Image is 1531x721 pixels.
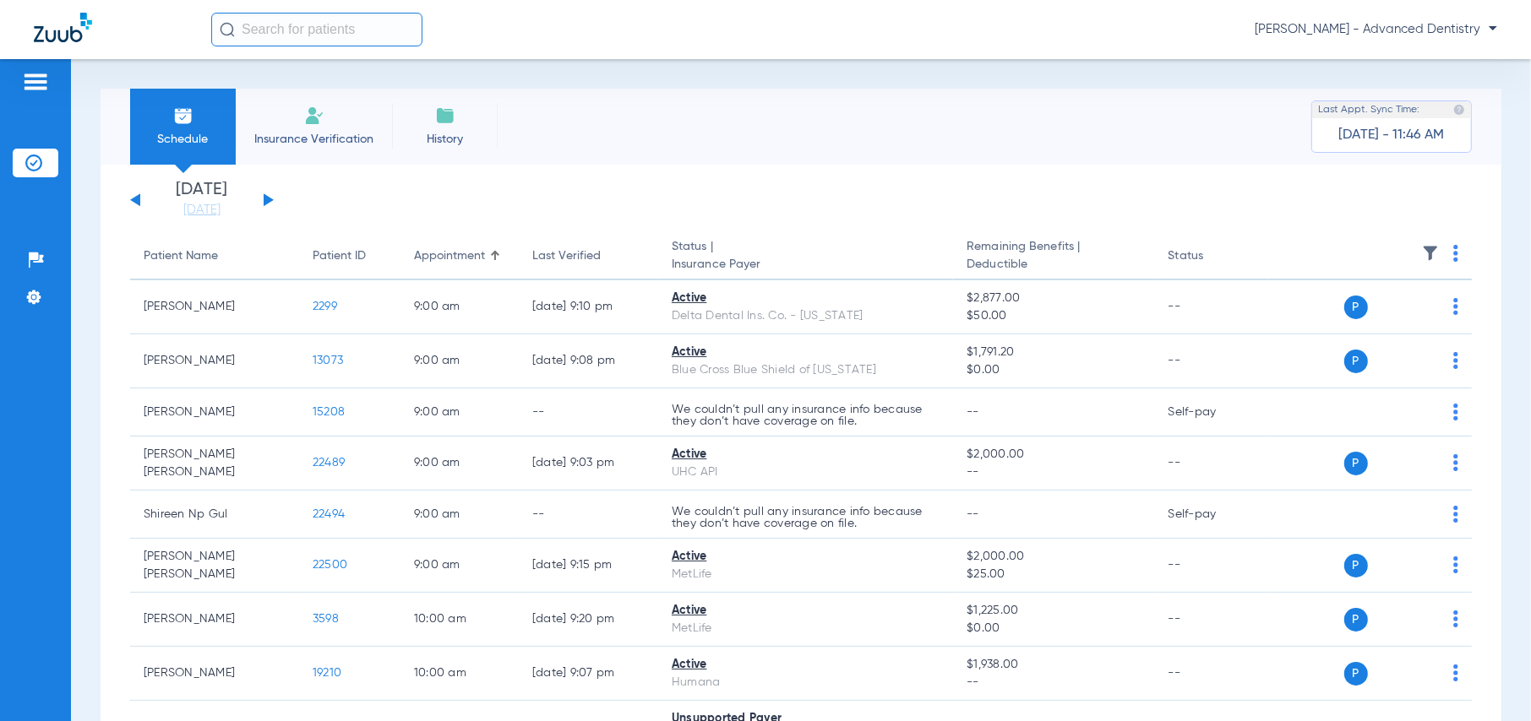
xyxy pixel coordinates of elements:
[953,233,1154,280] th: Remaining Benefits |
[1255,21,1497,38] span: [PERSON_NAME] - Advanced Dentistry
[967,446,1141,463] span: $2,000.00
[1453,454,1458,471] img: group-dot-blue.svg
[1344,295,1368,319] span: P
[519,647,658,701] td: [DATE] 9:07 PM
[967,463,1141,481] span: --
[1339,127,1445,144] span: [DATE] - 11:46 AM
[1155,436,1269,491] td: --
[400,280,519,334] td: 9:00 AM
[313,667,341,679] span: 19210
[1453,404,1458,420] img: group-dot-blue.svg
[1318,101,1419,118] span: Last Appt. Sync Time:
[967,256,1141,274] span: Deductible
[400,491,519,539] td: 9:00 AM
[967,361,1141,379] span: $0.00
[519,334,658,388] td: [DATE] 9:08 PM
[34,13,92,42] img: Zuub Logo
[967,602,1141,620] span: $1,225.00
[1453,506,1458,523] img: group-dot-blue.svg
[967,290,1141,307] span: $2,877.00
[1155,280,1269,334] td: --
[672,656,940,674] div: Active
[672,674,940,691] div: Humana
[1155,334,1269,388] td: --
[414,247,485,265] div: Appointment
[435,106,455,126] img: History
[220,22,235,37] img: Search Icon
[1155,593,1269,647] td: --
[313,457,345,469] span: 22489
[1453,556,1458,573] img: group-dot-blue.svg
[313,559,347,571] span: 22500
[1155,388,1269,436] td: Self-pay
[672,463,940,481] div: UHC API
[1155,491,1269,539] td: Self-pay
[1344,608,1368,632] span: P
[400,647,519,701] td: 10:00 AM
[22,72,49,92] img: hamburger-icon
[1453,664,1458,681] img: group-dot-blue.svg
[130,539,299,593] td: [PERSON_NAME] [PERSON_NAME]
[672,344,940,361] div: Active
[405,131,485,148] span: History
[143,131,223,148] span: Schedule
[313,301,337,312] span: 2299
[1422,245,1439,262] img: filter.svg
[672,307,940,325] div: Delta Dental Ins. Co. - [US_STATE]
[313,508,345,520] span: 22494
[672,602,940,620] div: Active
[414,247,505,265] div: Appointment
[1453,104,1465,116] img: last sync help info
[672,620,940,637] div: MetLife
[400,334,519,388] td: 9:00 AM
[672,566,940,583] div: MetLife
[151,182,253,219] li: [DATE]
[532,247,645,265] div: Last Verified
[967,566,1141,583] span: $25.00
[672,506,940,529] p: We couldn’t pull any insurance info because they don’t have coverage on file.
[1155,647,1269,701] td: --
[672,290,940,307] div: Active
[1155,539,1269,593] td: --
[672,361,940,379] div: Blue Cross Blue Shield of [US_STATE]
[519,388,658,436] td: --
[400,436,519,491] td: 9:00 AM
[211,13,422,46] input: Search for patients
[672,446,940,463] div: Active
[144,247,286,265] div: Patient Name
[130,491,299,539] td: Shireen Np Gul
[1344,350,1368,373] span: P
[313,355,343,366] span: 13073
[313,247,387,265] div: Patient ID
[130,436,299,491] td: [PERSON_NAME] [PERSON_NAME]
[400,593,519,647] td: 10:00 AM
[313,406,345,418] span: 15208
[519,593,658,647] td: [DATE] 9:20 PM
[967,406,979,418] span: --
[658,233,953,280] th: Status |
[1453,245,1458,262] img: group-dot-blue.svg
[967,656,1141,674] span: $1,938.00
[313,247,366,265] div: Patient ID
[130,647,299,701] td: [PERSON_NAME]
[1453,610,1458,627] img: group-dot-blue.svg
[1344,554,1368,577] span: P
[519,436,658,491] td: [DATE] 9:03 PM
[1453,352,1458,369] img: group-dot-blue.svg
[400,539,519,593] td: 9:00 AM
[130,593,299,647] td: [PERSON_NAME]
[967,307,1141,325] span: $50.00
[248,131,379,148] span: Insurance Verification
[672,256,940,274] span: Insurance Payer
[519,539,658,593] td: [DATE] 9:15 PM
[967,674,1141,691] span: --
[304,106,324,126] img: Manual Insurance Verification
[519,280,658,334] td: [DATE] 9:10 PM
[144,247,218,265] div: Patient Name
[130,280,299,334] td: [PERSON_NAME]
[967,548,1141,566] span: $2,000.00
[1155,233,1269,280] th: Status
[130,388,299,436] td: [PERSON_NAME]
[1453,298,1458,315] img: group-dot-blue.svg
[1344,662,1368,686] span: P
